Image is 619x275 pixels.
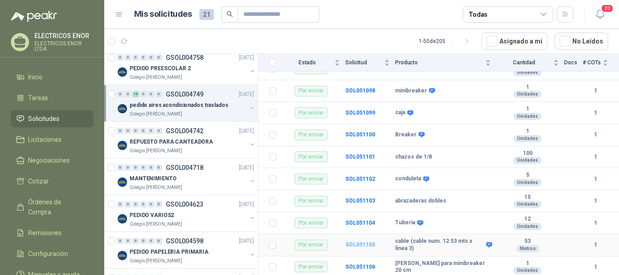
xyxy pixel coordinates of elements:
[583,54,619,72] th: # COTs
[132,91,139,97] div: 15
[125,164,131,171] div: 0
[601,4,614,13] span: 20
[130,64,191,73] p: PEDIDO PREESCOLAR 2
[117,177,128,188] img: Company Logo
[117,52,256,81] a: 0 0 0 0 0 0 GSOL004758[DATE] Company LogoPEDIDO PREESCOLAR 2Colegio [PERSON_NAME]
[11,173,93,190] a: Cotizar
[28,176,49,186] span: Cotizar
[166,238,203,244] p: GSOL004598
[513,157,542,164] div: Unidades
[496,238,559,245] b: 53
[295,86,328,96] div: Por enviar
[513,179,542,186] div: Unidades
[496,106,559,113] b: 1
[117,238,124,244] div: 0
[155,128,162,134] div: 0
[130,184,182,191] p: Colegio [PERSON_NAME]
[11,11,57,22] img: Logo peakr
[583,59,601,66] span: # COTs
[345,176,375,182] a: SOL051102
[345,110,375,116] b: SOL051099
[34,41,93,52] p: ELECTRICOS ENOR LTDA
[513,135,542,142] div: Unidades
[132,201,139,207] div: 0
[516,245,539,252] div: Metros
[239,53,254,62] p: [DATE]
[513,113,542,120] div: Unidades
[395,131,416,139] b: Breaker
[496,84,559,91] b: 1
[496,128,559,135] b: 1
[227,11,233,17] span: search
[583,175,608,183] b: 1
[125,128,131,134] div: 0
[345,264,375,270] a: SOL051106
[117,164,124,171] div: 0
[155,54,162,61] div: 0
[117,125,256,154] a: 0 0 0 0 0 0 GSOL004742[DATE] Company LogoREPUESTO PARA CANTEADORAColegio [PERSON_NAME]
[395,109,405,116] b: caja
[148,201,155,207] div: 0
[583,87,608,95] b: 1
[295,217,328,228] div: Por enviar
[345,66,375,72] a: SOL051097
[117,162,256,191] a: 0 0 0 0 0 0 GSOL004718[DATE] Company LogoMANTENIMIENTOColegio [PERSON_NAME]
[11,68,93,86] a: Inicio
[583,109,608,117] b: 1
[482,33,547,50] button: Asignado a mi
[11,245,93,262] a: Configuración
[496,59,551,66] span: Cantidad
[345,198,375,204] a: SOL051103
[583,153,608,161] b: 1
[117,236,256,265] a: 0 0 0 0 0 0 GSOL004598[DATE] Company LogoPEDIDO PAPELERIA PRIMARIAColegio [PERSON_NAME]
[28,93,48,103] span: Tareas
[166,91,203,97] p: GSOL004749
[28,249,68,259] span: Configuración
[395,175,421,183] b: conduleta
[130,138,213,146] p: REPUESTO PARA CANTEADORA
[345,87,375,94] b: SOL051098
[395,260,491,274] b: [PERSON_NAME] para minibreaker 20 cm
[155,238,162,244] div: 0
[496,150,559,157] b: 100
[117,250,128,261] img: Company Logo
[140,238,147,244] div: 0
[555,33,608,50] button: No Leídos
[345,220,375,226] b: SOL051104
[395,238,484,252] b: cable (cable num. 12 53 mts x linea 3)
[11,224,93,241] a: Remisiones
[155,201,162,207] div: 0
[28,197,85,217] span: Órdenes de Compra
[117,201,124,207] div: 0
[117,199,256,228] a: 0 0 0 0 0 0 GSOL004623[DATE] Company LogoPEDIDO VARIOS2Colegio [PERSON_NAME]
[496,172,559,179] b: 5
[345,54,395,72] th: Solicitud
[564,54,583,72] th: Docs
[295,196,328,207] div: Por enviar
[28,114,59,124] span: Solicitudes
[132,128,139,134] div: 0
[130,101,228,110] p: pedido aires acondicionados traslados
[295,151,328,162] div: Por enviar
[345,241,375,248] b: SOL051105
[148,164,155,171] div: 0
[11,152,93,169] a: Negociaciones
[395,59,484,66] span: Producto
[117,128,124,134] div: 0
[395,219,415,227] b: Tuberia
[583,197,608,205] b: 1
[345,59,382,66] span: Solicitud
[239,127,254,135] p: [DATE]
[295,240,328,251] div: Por enviar
[148,238,155,244] div: 0
[239,237,254,246] p: [DATE]
[583,241,608,249] b: 1
[130,147,182,154] p: Colegio [PERSON_NAME]
[34,33,93,39] p: ELECTRICOS ENOR
[239,200,254,209] p: [DATE]
[513,91,542,98] div: Unidades
[583,130,608,139] b: 1
[130,257,182,265] p: Colegio [PERSON_NAME]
